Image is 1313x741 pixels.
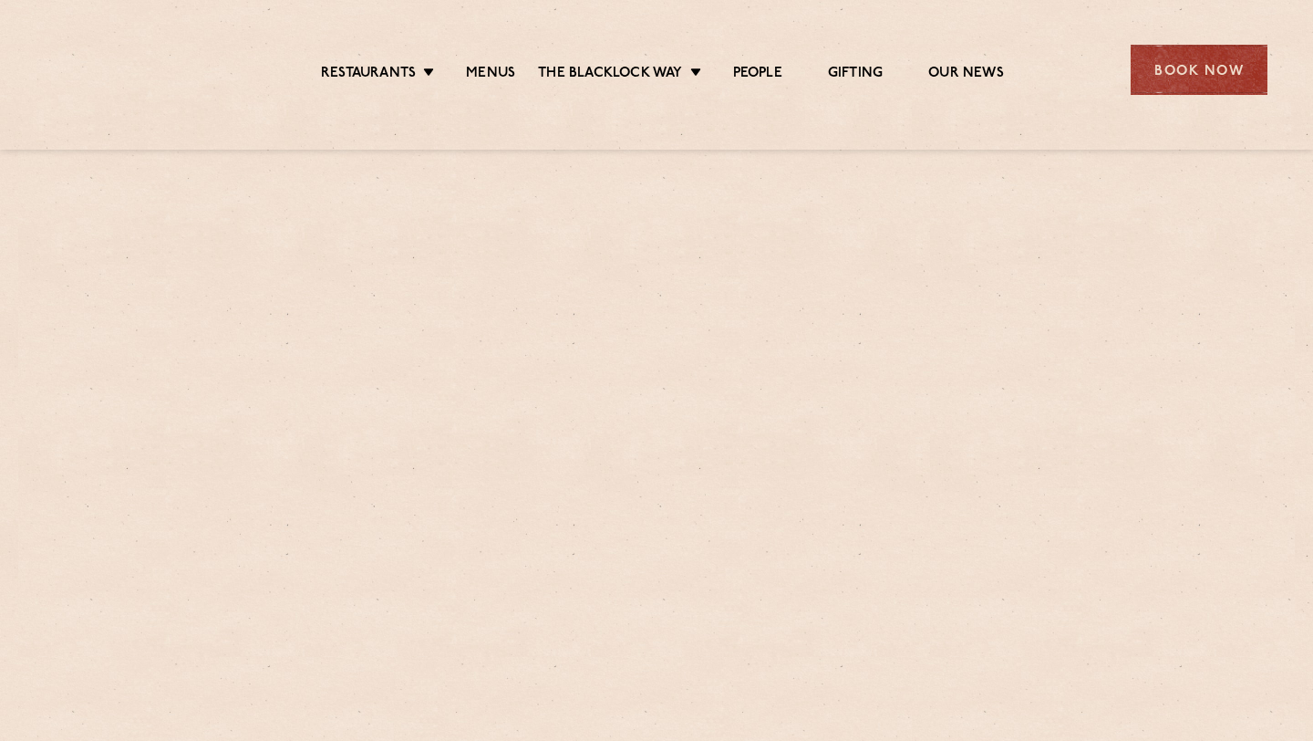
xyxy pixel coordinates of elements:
a: Restaurants [321,65,416,85]
a: People [733,65,782,85]
a: The Blacklock Way [538,65,682,85]
a: Menus [466,65,515,85]
a: Gifting [828,65,883,85]
div: Book Now [1131,45,1267,95]
img: svg%3E [46,17,203,122]
a: Our News [928,65,1004,85]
